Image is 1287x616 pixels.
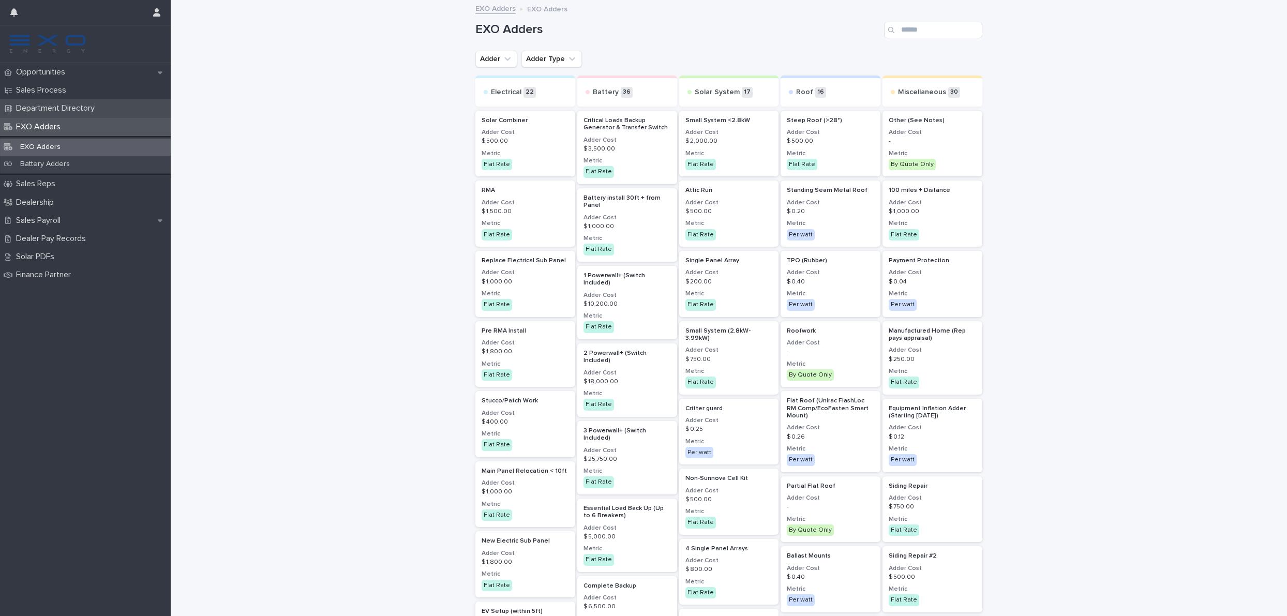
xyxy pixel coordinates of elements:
[787,445,874,453] h3: Metric
[482,208,569,215] p: $ 1,500.00
[685,517,716,528] div: Flat Rate
[889,424,976,432] h3: Adder Cost
[583,533,671,540] p: $ 5,000.00
[685,416,773,425] h3: Adder Cost
[685,268,773,277] h3: Adder Cost
[685,475,773,482] p: Non-Sunnova Cell Kit
[475,251,575,317] a: Replace Electrical Sub PanelAdder Cost$ 1,000.00MetricFlat Rate
[889,367,976,375] h3: Metric
[482,608,569,615] p: EV Setup (within 5ft)
[577,499,677,572] a: Essential Load Back Up (Up to 6 Breakers)Adder Cost$ 5,000.00MetricFlat Rate
[577,421,677,494] a: 3 Powerwall+ (Switch Included)Adder Cost$ 25,750.00MetricFlat Rate
[583,524,671,532] h3: Adder Cost
[593,88,619,97] p: Battery
[12,160,78,169] p: Battery Adders
[8,34,87,54] img: FKS5r6ZBThi8E5hshIGi
[583,427,671,442] p: 3 Powerwall+ (Switch Included)
[781,546,880,612] a: Ballast MountsAdder Cost$ 0.40MetricPer watt
[889,128,976,137] h3: Adder Cost
[889,585,976,593] h3: Metric
[482,229,512,241] div: Flat Rate
[889,117,976,124] p: Other (See Notes)
[787,159,817,170] div: Flat Rate
[482,128,569,137] h3: Adder Cost
[583,214,671,222] h3: Adder Cost
[679,111,779,177] a: Small System <2.8kWAdder Cost$ 2,000.00MetricFlat Rate
[12,270,79,280] p: Finance Partner
[679,539,779,605] a: 4 Single Panel ArraysAdder Cost$ 800.00MetricFlat Rate
[482,409,569,417] h3: Adder Cost
[685,438,773,446] h3: Metric
[685,208,773,215] p: $ 500.00
[679,181,779,247] a: Attic RunAdder Cost$ 500.00MetricFlat Rate
[787,278,874,286] p: $ 0.40
[583,234,671,243] h3: Metric
[475,22,880,37] h1: EXO Adders
[889,159,936,170] div: By Quote Only
[475,391,575,457] a: Stucco/Patch WorkAdder Cost$ 400.00MetricFlat Rate
[685,299,716,310] div: Flat Rate
[482,138,569,145] p: $ 500.00
[695,88,740,97] p: Solar System
[685,496,773,503] p: $ 500.00
[475,531,575,597] a: New Electric Sub PanelAdder Cost$ 1,800.00MetricFlat Rate
[621,87,633,98] p: 36
[781,476,880,543] a: Partial Flat RoofAdder Cost-MetricBy Quote Only
[787,199,874,207] h3: Adder Cost
[685,138,773,145] p: $ 2,000.00
[583,378,671,385] p: $ 18,000.00
[475,321,575,387] a: Pre RMA InstallAdder Cost$ 1,800.00MetricFlat Rate
[787,138,874,145] p: $ 500.00
[889,208,976,215] p: $ 1,000.00
[482,348,569,355] p: $ 1,800.00
[491,88,521,97] p: Electrical
[781,391,880,472] a: Flat Roof (Unirac FlashLoc RM Comp/EcoFasten Smart Mount)Adder Cost$ 0.26MetricPer watt
[583,272,671,287] p: 1 Powerwall+ (Switch Included)
[685,367,773,375] h3: Metric
[523,87,536,98] p: 22
[685,566,773,573] p: $ 800.00
[889,494,976,502] h3: Adder Cost
[889,327,976,342] p: Manufactured Home (Rep pays appraisal)
[12,179,64,189] p: Sales Reps
[583,117,671,132] p: Critical Loads Backup Generator & Transfer Switch
[889,515,976,523] h3: Metric
[882,546,982,612] a: Siding Repair #2Adder Cost$ 500.00MetricFlat Rate
[583,594,671,602] h3: Adder Cost
[882,251,982,317] a: Payment ProtectionAdder Cost$ 0.04MetricPer watt
[889,299,917,310] div: Per watt
[583,312,671,320] h3: Metric
[482,149,569,158] h3: Metric
[482,117,569,124] p: Solar Combiner
[889,346,976,354] h3: Adder Cost
[583,166,614,177] div: Flat Rate
[882,111,982,177] a: Other (See Notes)Adder Cost-MetricBy Quote Only
[787,128,874,137] h3: Adder Cost
[583,399,614,410] div: Flat Rate
[12,216,69,226] p: Sales Payroll
[482,418,569,426] p: $ 400.00
[482,299,512,310] div: Flat Rate
[889,138,976,145] p: -
[884,22,982,38] input: Search
[685,229,716,241] div: Flat Rate
[482,430,569,438] h3: Metric
[787,552,874,560] p: Ballast Mounts
[475,2,516,14] a: EXO Adders
[898,88,946,97] p: Miscellaneous
[12,85,74,95] p: Sales Process
[889,278,976,286] p: $ 0.04
[889,445,976,453] h3: Metric
[685,447,713,458] div: Per watt
[12,122,69,132] p: EXO Adders
[482,439,512,450] div: Flat Rate
[583,389,671,398] h3: Metric
[12,67,73,77] p: Opportunities
[787,369,834,381] div: By Quote Only
[482,570,569,578] h3: Metric
[12,143,69,152] p: EXO Adders
[889,377,919,388] div: Flat Rate
[685,149,773,158] h3: Metric
[12,103,103,113] p: Department Directory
